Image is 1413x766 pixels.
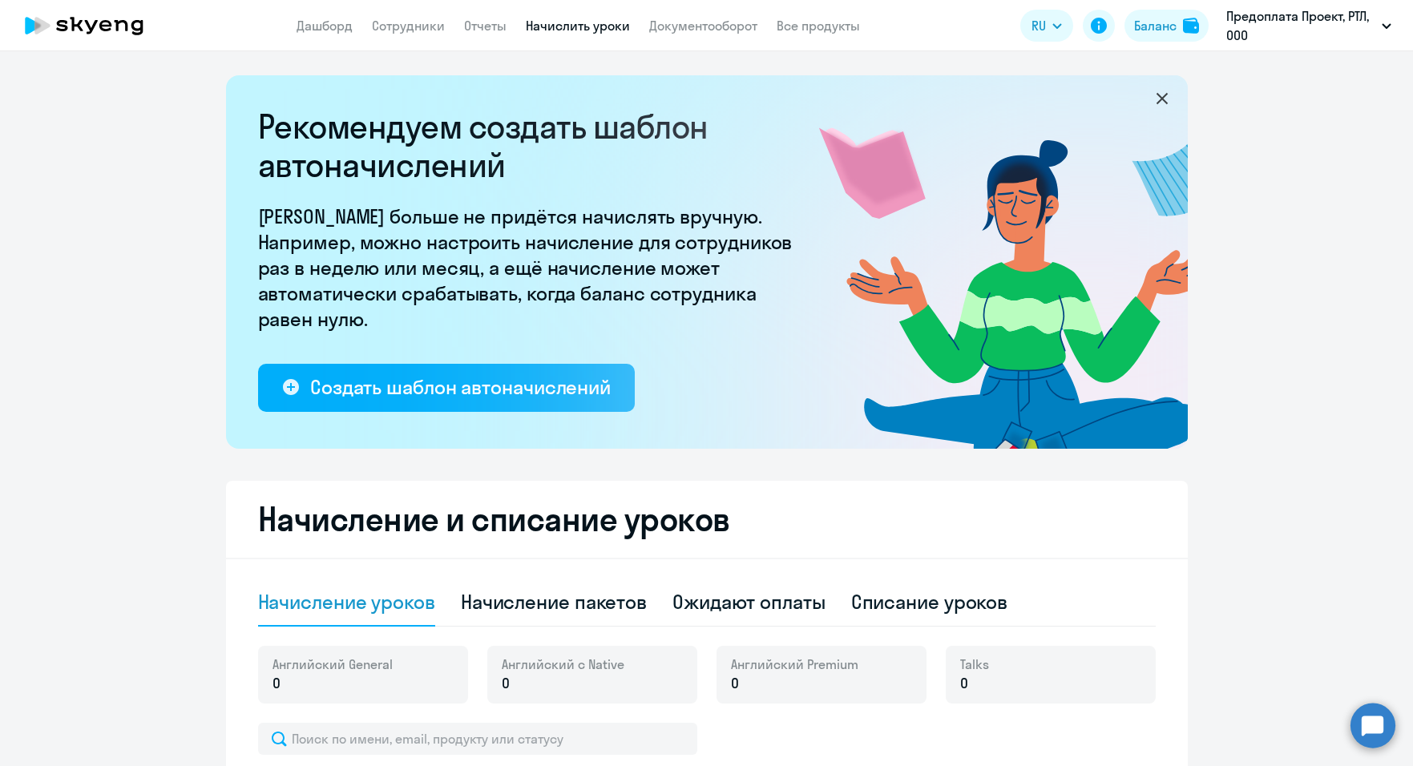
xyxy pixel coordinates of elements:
[960,673,968,694] span: 0
[273,655,393,673] span: Английский General
[1020,10,1073,42] button: RU
[273,673,281,694] span: 0
[1183,18,1199,34] img: balance
[1031,16,1046,35] span: RU
[649,18,757,34] a: Документооборот
[258,364,635,412] button: Создать шаблон автоначислений
[258,204,803,332] p: [PERSON_NAME] больше не придётся начислять вручную. Например, можно настроить начисление для сотр...
[731,655,858,673] span: Английский Premium
[258,107,803,184] h2: Рекомендуем создать шаблон автоначислений
[502,673,510,694] span: 0
[1226,6,1375,45] p: Предоплата Проект, РТЛ, ООО
[1218,6,1399,45] button: Предоплата Проект, РТЛ, ООО
[258,589,435,615] div: Начисление уроков
[258,500,1156,538] h2: Начисление и списание уроков
[526,18,630,34] a: Начислить уроки
[258,723,697,755] input: Поиск по имени, email, продукту или статусу
[1124,10,1209,42] button: Балансbalance
[672,589,826,615] div: Ожидают оплаты
[960,655,989,673] span: Talks
[464,18,507,34] a: Отчеты
[297,18,353,34] a: Дашборд
[372,18,445,34] a: Сотрудники
[777,18,860,34] a: Все продукты
[731,673,739,694] span: 0
[851,589,1008,615] div: Списание уроков
[1134,16,1177,35] div: Баланс
[310,374,611,400] div: Создать шаблон автоначислений
[461,589,647,615] div: Начисление пакетов
[502,655,624,673] span: Английский с Native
